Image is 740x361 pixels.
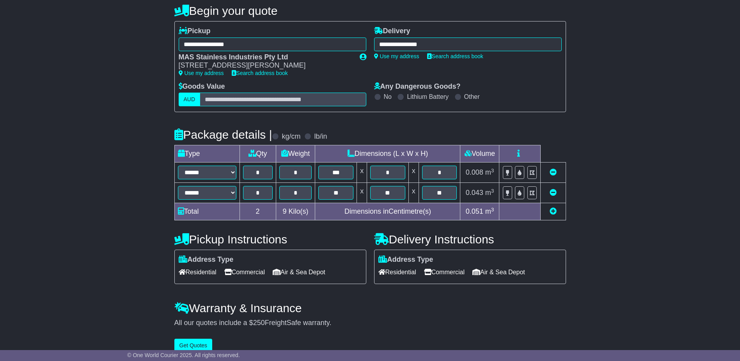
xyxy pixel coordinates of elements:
[174,203,240,220] td: Total
[174,145,240,163] td: Type
[491,168,494,173] sup: 3
[179,93,201,106] label: AUD
[460,145,499,163] td: Volume
[315,145,460,163] td: Dimensions (L x W x H)
[179,53,352,62] div: MAS Stainless Industries Pty Ltd
[174,233,366,246] h4: Pickup Instructions
[550,168,557,176] a: Remove this item
[485,189,494,197] span: m
[491,188,494,194] sup: 3
[550,207,557,215] a: Add new item
[550,189,557,197] a: Remove this item
[179,61,352,70] div: [STREET_ADDRESS][PERSON_NAME]
[174,339,213,352] button: Get Quotes
[407,93,449,100] label: Lithium Battery
[232,70,288,76] a: Search address book
[357,183,367,203] td: x
[408,163,419,183] td: x
[466,189,483,197] span: 0.043
[378,256,433,264] label: Address Type
[276,203,315,220] td: Kilo(s)
[491,207,494,213] sup: 3
[174,319,566,327] div: All our quotes include a $ FreightSafe warranty.
[374,82,461,91] label: Any Dangerous Goods?
[174,4,566,17] h4: Begin your quote
[174,302,566,315] h4: Warranty & Insurance
[179,256,234,264] label: Address Type
[374,53,419,59] a: Use my address
[282,207,286,215] span: 9
[240,145,276,163] td: Qty
[127,352,240,358] span: © One World Courier 2025. All rights reserved.
[179,266,216,278] span: Residential
[253,319,265,327] span: 250
[273,266,325,278] span: Air & Sea Depot
[485,168,494,176] span: m
[282,132,300,141] label: kg/cm
[466,168,483,176] span: 0.008
[224,266,265,278] span: Commercial
[466,207,483,215] span: 0.051
[374,233,566,246] h4: Delivery Instructions
[357,163,367,183] td: x
[485,207,494,215] span: m
[179,70,224,76] a: Use my address
[427,53,483,59] a: Search address book
[179,82,225,91] label: Goods Value
[384,93,392,100] label: No
[240,203,276,220] td: 2
[314,132,327,141] label: lb/in
[472,266,525,278] span: Air & Sea Depot
[276,145,315,163] td: Weight
[315,203,460,220] td: Dimensions in Centimetre(s)
[464,93,480,100] label: Other
[174,128,272,141] h4: Package details |
[378,266,416,278] span: Residential
[179,27,211,36] label: Pickup
[374,27,410,36] label: Delivery
[408,183,419,203] td: x
[424,266,465,278] span: Commercial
